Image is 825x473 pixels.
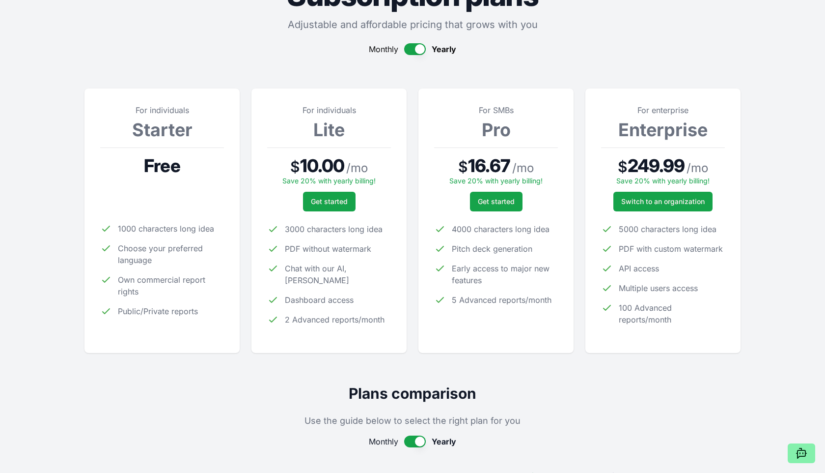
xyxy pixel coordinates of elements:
[84,18,741,31] p: Adjustable and affordable pricing that grows with you
[616,177,710,185] span: Save 20% with yearly billing!
[618,158,628,176] span: $
[452,243,532,255] span: Pitch deck generation
[118,305,198,317] span: Public/Private reports
[449,177,543,185] span: Save 20% with yearly billing!
[434,104,558,116] p: For SMBs
[619,302,725,325] span: 100 Advanced reports/month
[285,263,391,286] span: Chat with our AI, [PERSON_NAME]
[687,160,708,176] span: / mo
[267,120,391,140] h3: Lite
[468,156,510,176] span: 16.67
[144,156,180,176] span: Free
[303,192,356,211] button: Get started
[619,263,659,274] span: API access
[118,274,224,297] span: Own commercial report rights
[285,314,385,325] span: 2 Advanced reports/month
[452,223,550,235] span: 4000 characters long idea
[84,414,741,428] p: Use the guide below to select the right plan for you
[267,104,391,116] p: For individuals
[369,436,398,447] span: Monthly
[300,156,345,176] span: 10.00
[628,156,685,176] span: 249.99
[452,294,551,306] span: 5 Advanced reports/month
[601,120,725,140] h3: Enterprise
[432,436,456,447] span: Yearly
[369,43,398,55] span: Monthly
[458,158,468,176] span: $
[619,282,698,294] span: Multiple users access
[619,243,723,255] span: PDF with custom watermark
[285,223,383,235] span: 3000 characters long idea
[311,197,348,207] span: Get started
[290,158,300,176] span: $
[100,120,224,140] h3: Starter
[118,242,224,266] span: Choose your preferred language
[282,177,376,185] span: Save 20% with yearly billing!
[118,223,214,235] span: 1000 characters long idea
[512,160,534,176] span: / mo
[346,160,368,176] span: / mo
[100,104,224,116] p: For individuals
[478,197,515,207] span: Get started
[432,43,456,55] span: Yearly
[619,223,716,235] span: 5000 characters long idea
[601,104,725,116] p: For enterprise
[285,243,371,255] span: PDF without watermark
[434,120,558,140] h3: Pro
[613,192,713,211] a: Switch to an organization
[470,192,522,211] button: Get started
[452,263,558,286] span: Early access to major new features
[285,294,354,306] span: Dashboard access
[84,384,741,402] h2: Plans comparison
